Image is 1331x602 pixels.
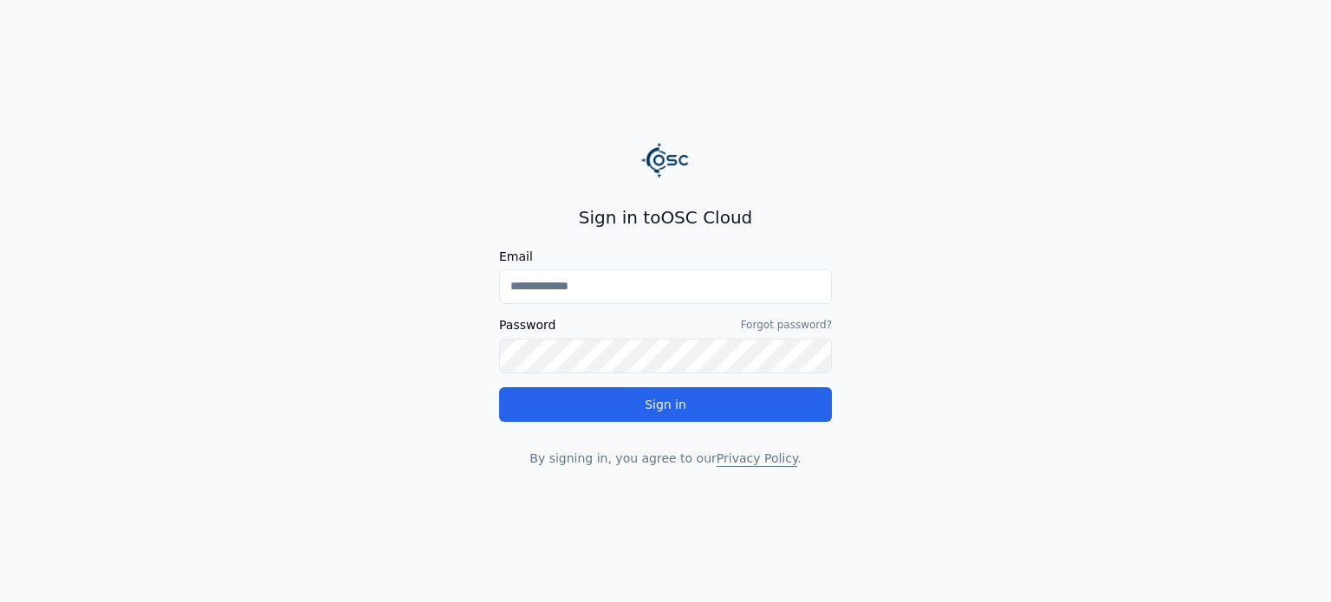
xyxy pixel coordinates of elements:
h2: Sign in to OSC Cloud [499,205,832,230]
a: Forgot password? [741,318,832,332]
button: Sign in [499,387,832,422]
img: Logo [641,136,690,184]
p: By signing in, you agree to our . [499,450,832,467]
label: Password [499,319,555,331]
a: Privacy Policy [717,451,797,465]
label: Email [499,250,832,262]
